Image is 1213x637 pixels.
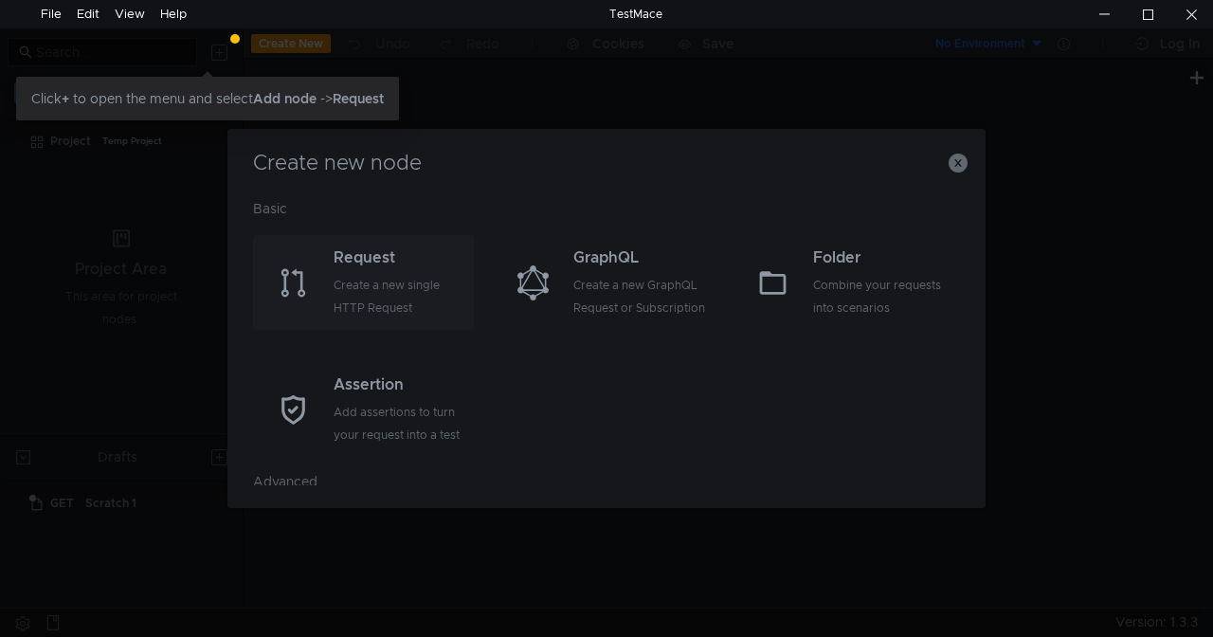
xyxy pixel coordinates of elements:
div: Folder [813,246,949,269]
div: Click to open the menu and select -> [31,88,384,109]
div: GraphQL [573,246,709,269]
h3: Create new node [250,152,963,174]
strong: + [62,90,69,107]
div: Basic [253,197,960,235]
div: Create a new single HTTP Request [334,274,469,319]
div: Request [334,246,469,269]
div: Add assertions to turn your request into a test [334,401,469,446]
strong: Add node [253,90,317,107]
div: Create a new GraphQL Request or Subscription [573,274,709,319]
strong: Request [333,90,384,107]
div: Advanced [253,470,960,508]
div: Assertion [334,373,469,396]
div: Combine your requests into scenarios [813,274,949,319]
